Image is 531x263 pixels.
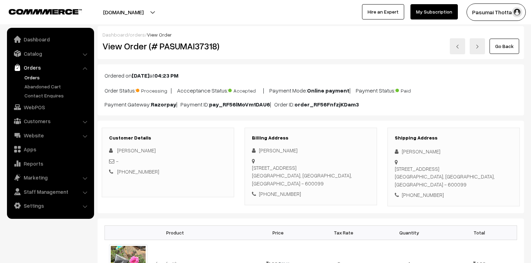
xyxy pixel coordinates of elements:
th: Tax Rate [311,225,376,240]
a: Dashboard [102,32,128,38]
th: Total [442,225,517,240]
p: Order Status: | Accceptance Status: | Payment Mode: | Payment Status: [105,85,517,95]
div: / / [102,31,519,38]
b: [DATE] [132,72,149,79]
a: Website [9,129,92,142]
img: left-arrow.png [455,45,460,49]
div: [PERSON_NAME] [395,148,513,156]
a: Customers [9,115,92,127]
a: Staff Management [9,185,92,198]
h3: Billing Address [252,135,370,141]
a: orders [130,32,145,38]
a: Settings [9,199,92,212]
b: order_RF56FnfzjKDam3 [294,101,359,108]
a: Abandoned Cart [23,83,92,90]
a: Go Back [490,39,519,54]
h2: View Order (# PASUMAI37318) [102,41,234,51]
a: [PHONE_NUMBER] [117,168,159,175]
b: Razorpay [151,101,176,108]
th: Quantity [376,225,442,240]
button: Pasumai Thotta… [467,3,526,21]
div: [STREET_ADDRESS] [GEOGRAPHIC_DATA], [GEOGRAPHIC_DATA], [GEOGRAPHIC_DATA] - 600099 [395,165,513,189]
div: [PERSON_NAME] [252,146,370,154]
p: Ordered on at [105,71,517,80]
a: Catalog [9,47,92,60]
a: COMMMERCE [9,7,70,15]
div: - [109,157,227,165]
a: Reports [9,157,92,170]
p: Payment Gateway: | Payment ID: | Order ID: [105,100,517,109]
a: Dashboard [9,33,92,46]
b: pay_RF56lMoVm1DAU6 [209,101,270,108]
a: Orders [23,74,92,81]
span: Accepted [228,85,263,94]
a: My Subscription [410,4,458,19]
span: View Order [147,32,172,38]
img: user [512,7,522,17]
span: Processing [136,85,171,94]
span: Paid [395,85,430,94]
span: [PERSON_NAME] [117,147,156,153]
img: COMMMERCE [9,9,82,14]
div: [STREET_ADDRESS] [GEOGRAPHIC_DATA], [GEOGRAPHIC_DATA], [GEOGRAPHIC_DATA] - 600099 [252,164,370,188]
a: Hire an Expert [362,4,404,19]
a: Marketing [9,171,92,184]
a: Orders [9,61,92,74]
h3: Shipping Address [395,135,513,141]
b: Online payment [307,87,349,94]
a: Apps [9,143,92,156]
div: [PHONE_NUMBER] [252,190,370,198]
th: Price [245,225,311,240]
a: Contact Enquires [23,92,92,99]
button: [DOMAIN_NAME] [79,3,168,21]
th: Product [105,225,245,240]
h3: Customer Details [109,135,227,141]
a: WebPOS [9,101,92,113]
img: right-arrow.png [475,45,479,49]
div: [PHONE_NUMBER] [395,191,513,199]
b: 04:23 PM [154,72,178,79]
